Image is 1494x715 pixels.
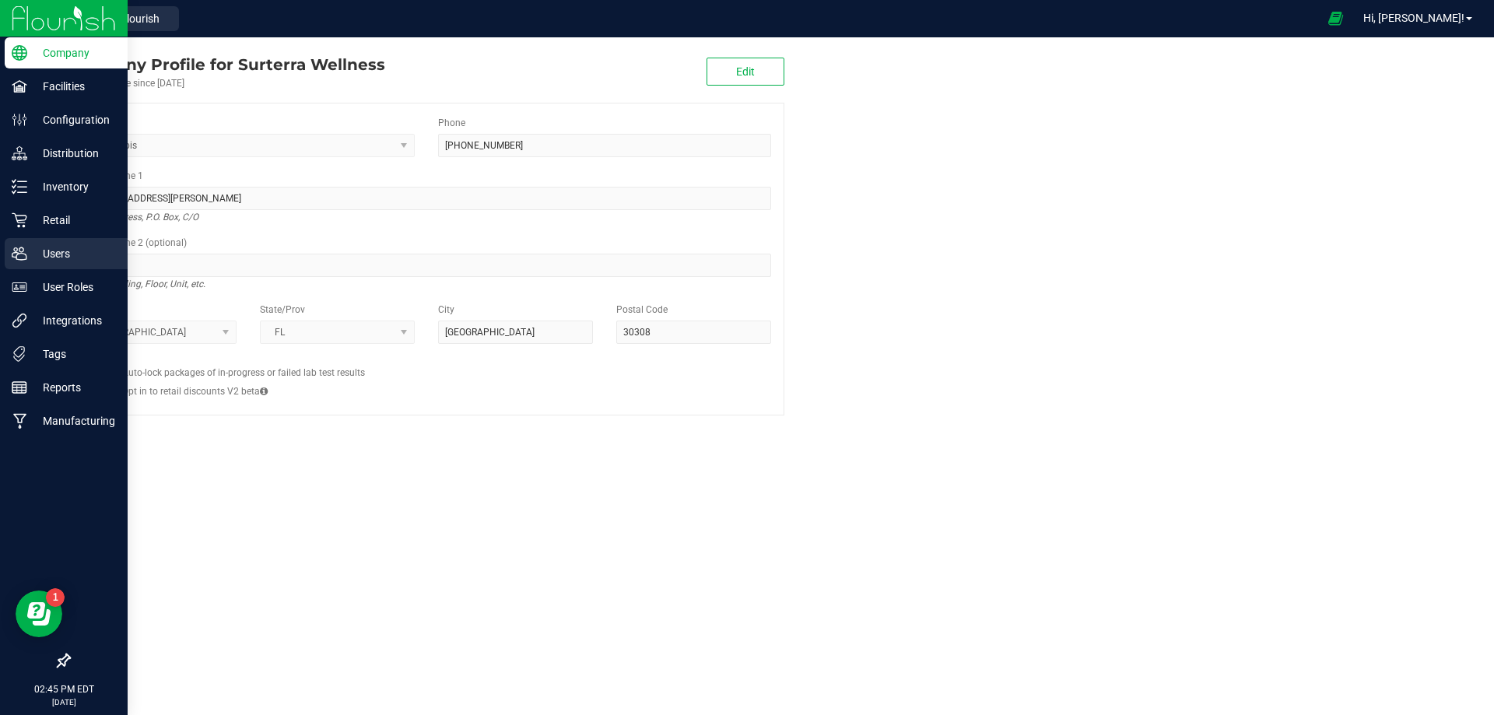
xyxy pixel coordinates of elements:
inline-svg: Facilities [12,79,27,94]
inline-svg: Distribution [12,145,27,161]
div: Surterra Wellness [68,53,385,76]
span: Hi, [PERSON_NAME]! [1363,12,1464,24]
p: Configuration [27,110,121,129]
input: City [438,321,593,344]
label: Postal Code [616,303,668,317]
label: Auto-lock packages of in-progress or failed lab test results [122,366,365,380]
i: Street address, P.O. Box, C/O [82,208,198,226]
input: Postal Code [616,321,771,344]
p: Tags [27,345,121,363]
label: City [438,303,454,317]
label: Opt in to retail discounts V2 beta [122,384,268,398]
p: Manufacturing [27,412,121,430]
inline-svg: Inventory [12,179,27,195]
div: Account active since [DATE] [68,76,385,90]
p: Facilities [27,77,121,96]
input: Suite, Building, Unit, etc. [82,254,771,277]
button: Edit [707,58,784,86]
span: Edit [736,65,755,78]
p: Reports [27,378,121,397]
p: Retail [27,211,121,230]
inline-svg: Users [12,246,27,261]
inline-svg: Reports [12,380,27,395]
iframe: Resource center unread badge [46,588,65,607]
input: Address [82,187,771,210]
p: User Roles [27,278,121,296]
h2: Configs [82,356,771,366]
inline-svg: Manufacturing [12,413,27,429]
p: [DATE] [7,696,121,708]
p: Distribution [27,144,121,163]
label: Phone [438,116,465,130]
inline-svg: Tags [12,346,27,362]
iframe: Resource center [16,591,62,637]
span: Open Ecommerce Menu [1318,3,1353,33]
label: State/Prov [260,303,305,317]
i: Suite, Building, Floor, Unit, etc. [82,275,205,293]
inline-svg: User Roles [12,279,27,295]
label: Address Line 2 (optional) [82,236,187,250]
p: Inventory [27,177,121,196]
inline-svg: Configuration [12,112,27,128]
inline-svg: Integrations [12,313,27,328]
p: Company [27,44,121,62]
p: Users [27,244,121,263]
inline-svg: Company [12,45,27,61]
input: (123) 456-7890 [438,134,771,157]
p: 02:45 PM EDT [7,682,121,696]
inline-svg: Retail [12,212,27,228]
p: Integrations [27,311,121,330]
